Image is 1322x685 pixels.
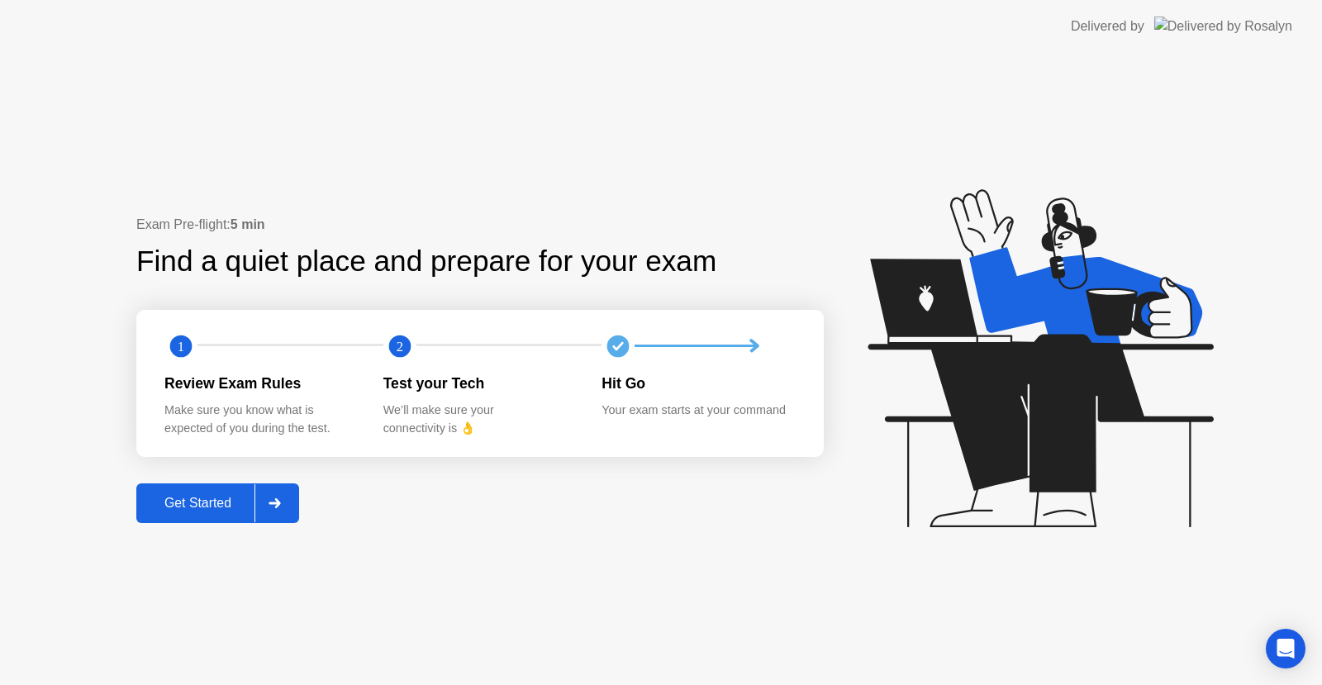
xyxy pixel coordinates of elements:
[164,373,357,394] div: Review Exam Rules
[136,483,299,523] button: Get Started
[164,402,357,437] div: Make sure you know what is expected of you during the test.
[383,402,576,437] div: We’ll make sure your connectivity is 👌
[136,240,719,283] div: Find a quiet place and prepare for your exam
[1266,629,1305,668] div: Open Intercom Messenger
[397,338,403,354] text: 2
[602,402,794,420] div: Your exam starts at your command
[602,373,794,394] div: Hit Go
[136,215,824,235] div: Exam Pre-flight:
[383,373,576,394] div: Test your Tech
[178,338,184,354] text: 1
[141,496,254,511] div: Get Started
[1071,17,1144,36] div: Delivered by
[231,217,265,231] b: 5 min
[1154,17,1292,36] img: Delivered by Rosalyn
